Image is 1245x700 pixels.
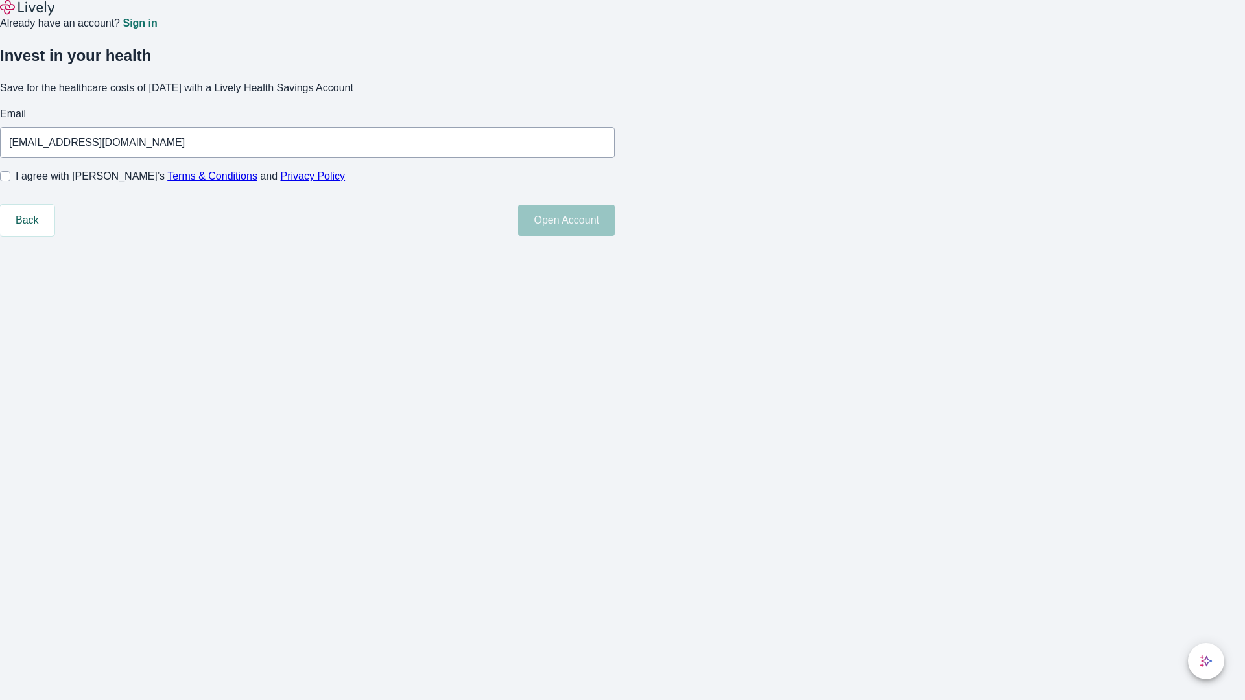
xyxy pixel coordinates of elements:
button: chat [1188,643,1224,679]
svg: Lively AI Assistant [1200,655,1213,668]
a: Privacy Policy [281,170,346,181]
a: Terms & Conditions [167,170,257,181]
span: I agree with [PERSON_NAME]’s and [16,169,345,184]
a: Sign in [123,18,157,29]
